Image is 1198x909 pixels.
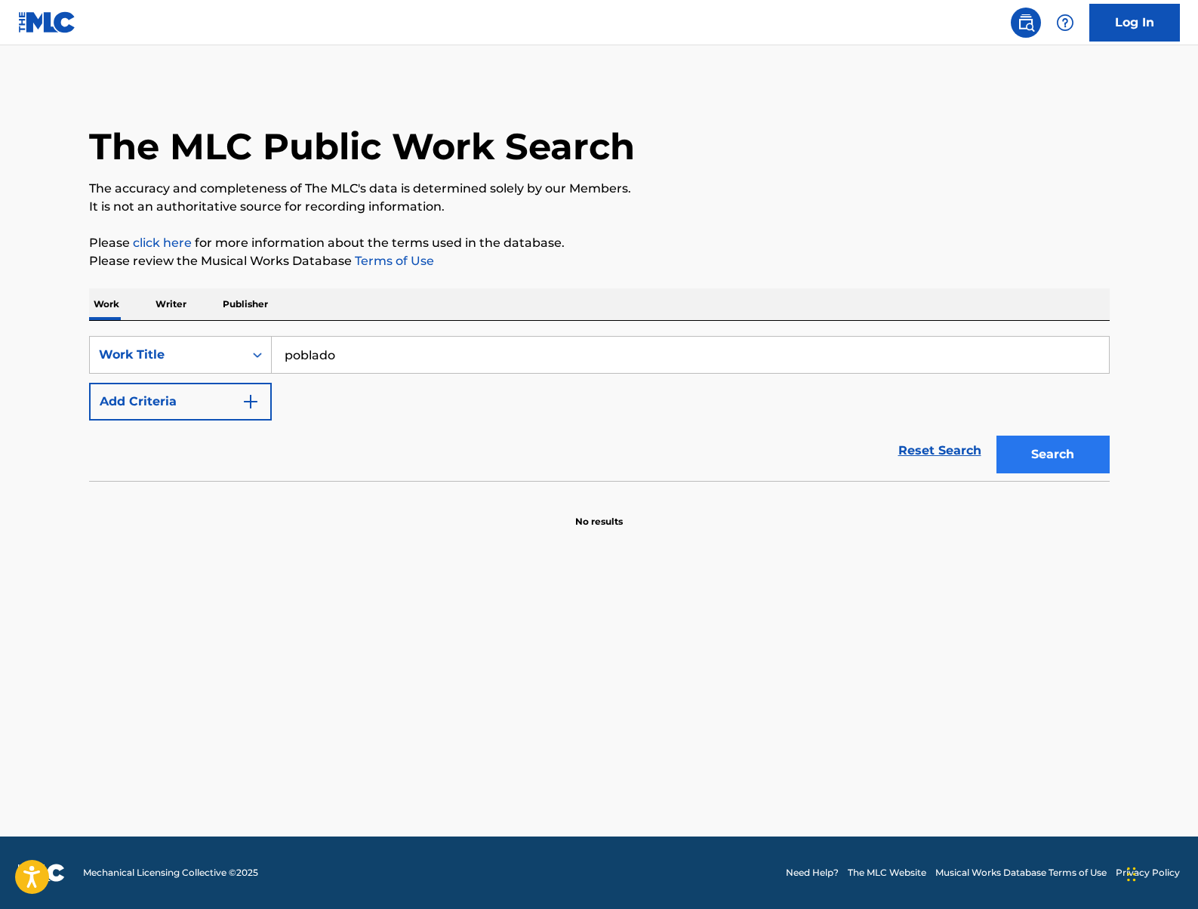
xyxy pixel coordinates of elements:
[89,252,1110,270] p: Please review the Musical Works Database
[1089,4,1180,42] a: Log In
[1056,14,1074,32] img: help
[18,864,65,882] img: logo
[133,236,192,250] a: click here
[89,198,1110,216] p: It is not an authoritative source for recording information.
[1116,866,1180,880] a: Privacy Policy
[89,383,272,421] button: Add Criteria
[352,254,434,268] a: Terms of Use
[89,234,1110,252] p: Please for more information about the terms used in the database.
[1050,8,1080,38] div: Help
[891,434,989,467] a: Reset Search
[89,124,635,169] h1: The MLC Public Work Search
[786,866,839,880] a: Need Help?
[996,436,1110,473] button: Search
[575,497,623,528] p: No results
[89,288,124,320] p: Work
[1011,8,1041,38] a: Public Search
[18,11,76,33] img: MLC Logo
[89,336,1110,481] form: Search Form
[935,866,1107,880] a: Musical Works Database Terms of Use
[89,180,1110,198] p: The accuracy and completeness of The MLC's data is determined solely by our Members.
[218,288,273,320] p: Publisher
[242,393,260,411] img: 9d2ae6d4665cec9f34b9.svg
[83,866,258,880] span: Mechanical Licensing Collective © 2025
[99,346,235,364] div: Work Title
[1123,837,1198,909] iframe: Chat Widget
[1127,852,1136,897] div: Drag
[848,866,926,880] a: The MLC Website
[1017,14,1035,32] img: search
[151,288,191,320] p: Writer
